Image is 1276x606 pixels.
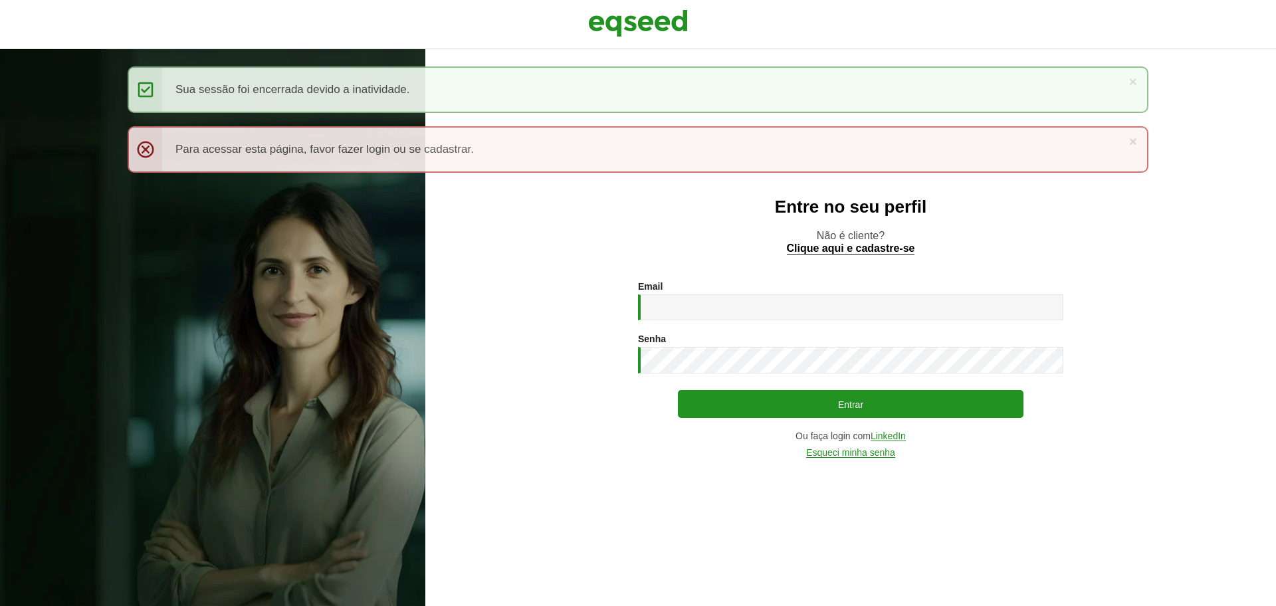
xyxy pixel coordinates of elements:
a: × [1129,74,1137,88]
a: Esqueci minha senha [806,448,895,458]
p: Não é cliente? [452,229,1249,254]
label: Email [638,282,663,291]
button: Entrar [678,390,1023,418]
div: Ou faça login com [638,431,1063,441]
img: EqSeed Logo [588,7,688,40]
div: Sua sessão foi encerrada devido a inatividade. [128,66,1148,113]
label: Senha [638,334,666,344]
div: Para acessar esta página, favor fazer login ou se cadastrar. [128,126,1148,173]
a: LinkedIn [871,431,906,441]
h2: Entre no seu perfil [452,197,1249,217]
a: × [1129,134,1137,148]
a: Clique aqui e cadastre-se [787,243,915,254]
